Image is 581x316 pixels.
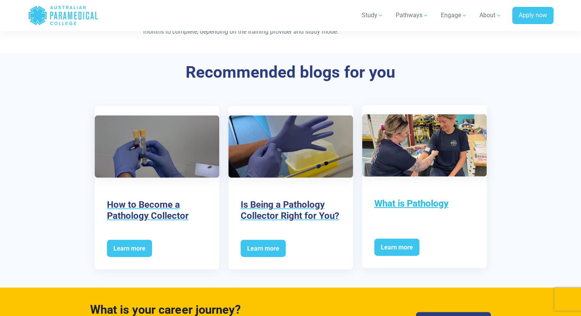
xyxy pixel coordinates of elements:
a: Engage [436,5,472,26]
span: Learn more [107,240,152,257]
h3: How to Become a Pathology Collector [107,199,207,222]
img: How to Become a Pathology Collector [95,116,219,178]
a: Study [357,5,388,26]
a: Apply now [512,7,553,24]
span: Learn more [241,240,286,257]
span: Learn more [374,239,419,256]
h3: What is Pathology [374,198,474,209]
h3: Is Being a Pathology Collector Right for You? [241,199,341,222]
a: About [475,5,506,26]
h3: Recommended blogs for you [67,63,514,82]
img: Is Being a Pathology Collector Right for You? [228,116,353,178]
a: What is Pathology Learn more [362,105,487,268]
img: What is Pathology [362,114,487,177]
a: How to Become a Pathology Collector Learn more [95,106,219,269]
a: Australian Paramedical College [28,3,99,28]
a: Pathways [391,5,433,26]
a: Is Being a Pathology Collector Right for You? Learn more [228,106,353,269]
